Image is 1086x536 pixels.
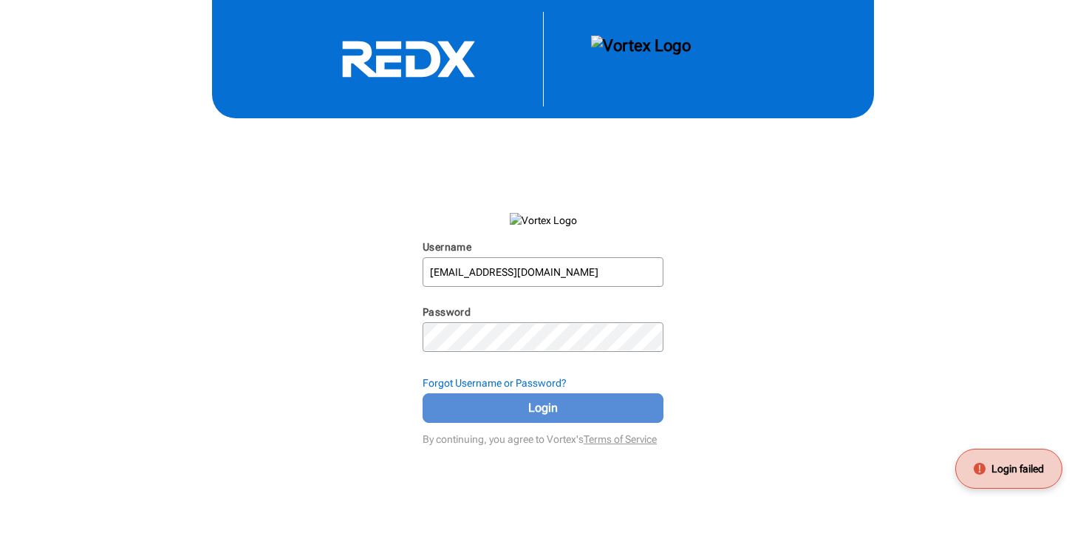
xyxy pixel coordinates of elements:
[423,241,471,253] label: Username
[584,433,657,445] a: Terms of Service
[423,426,663,447] div: By continuing, you agree to Vortex's
[441,399,645,417] span: Login
[510,213,577,228] img: Vortex Logo
[591,35,691,83] img: Vortex Logo
[423,306,471,318] label: Password
[423,393,663,423] button: Login
[298,40,519,78] svg: RedX Logo
[423,376,663,390] div: Forgot Username or Password?
[991,461,1044,476] span: Login failed
[423,377,567,389] strong: Forgot Username or Password?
